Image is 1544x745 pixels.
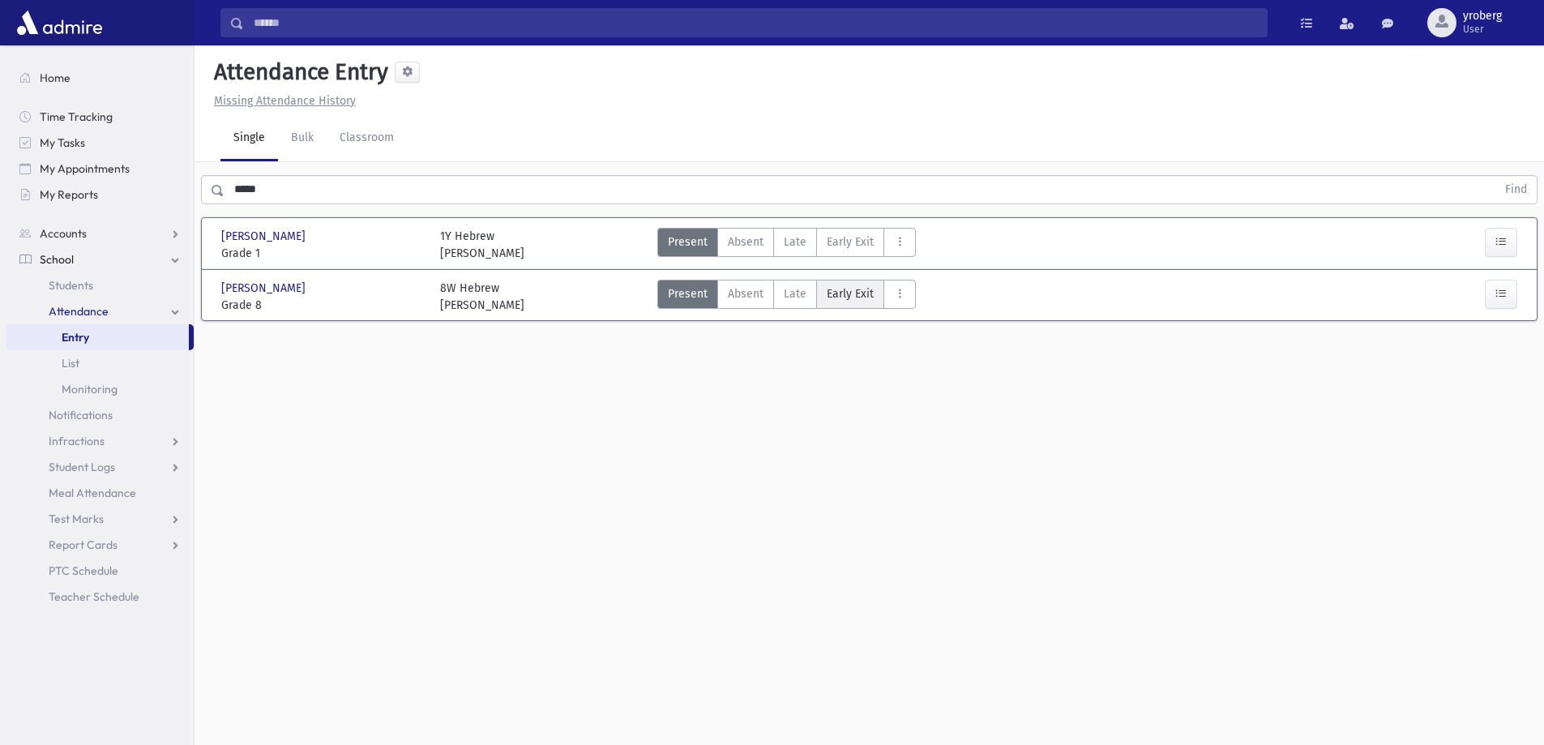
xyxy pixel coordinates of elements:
[244,8,1267,37] input: Search
[668,285,708,302] span: Present
[6,246,194,272] a: School
[40,135,85,150] span: My Tasks
[827,285,874,302] span: Early Exit
[440,228,524,262] div: 1Y Hebrew [PERSON_NAME]
[278,116,327,161] a: Bulk
[784,233,806,250] span: Late
[62,382,118,396] span: Monitoring
[49,304,109,319] span: Attendance
[6,272,194,298] a: Students
[6,130,194,156] a: My Tasks
[6,558,194,584] a: PTC Schedule
[440,280,524,314] div: 8W Hebrew [PERSON_NAME]
[668,233,708,250] span: Present
[207,94,356,108] a: Missing Attendance History
[6,324,189,350] a: Entry
[49,434,105,448] span: Infractions
[728,285,763,302] span: Absent
[6,454,194,480] a: Student Logs
[40,161,130,176] span: My Appointments
[221,228,309,245] span: [PERSON_NAME]
[40,109,113,124] span: Time Tracking
[728,233,763,250] span: Absent
[6,221,194,246] a: Accounts
[6,350,194,376] a: List
[6,402,194,428] a: Notifications
[6,298,194,324] a: Attendance
[40,226,87,241] span: Accounts
[221,245,424,262] span: Grade 1
[221,297,424,314] span: Grade 8
[49,486,136,500] span: Meal Attendance
[6,104,194,130] a: Time Tracking
[1495,176,1537,203] button: Find
[6,376,194,402] a: Monitoring
[327,116,407,161] a: Classroom
[62,356,79,370] span: List
[49,589,139,604] span: Teacher Schedule
[784,285,806,302] span: Late
[49,512,104,526] span: Test Marks
[220,116,278,161] a: Single
[6,532,194,558] a: Report Cards
[6,506,194,532] a: Test Marks
[827,233,874,250] span: Early Exit
[1463,23,1502,36] span: User
[49,408,113,422] span: Notifications
[49,563,118,578] span: PTC Schedule
[49,537,118,552] span: Report Cards
[6,480,194,506] a: Meal Attendance
[40,71,71,85] span: Home
[40,252,74,267] span: School
[40,187,98,202] span: My Reports
[6,428,194,454] a: Infractions
[6,584,194,610] a: Teacher Schedule
[49,460,115,474] span: Student Logs
[1463,10,1502,23] span: yroberg
[214,94,356,108] u: Missing Attendance History
[6,156,194,182] a: My Appointments
[657,228,916,262] div: AttTypes
[657,280,916,314] div: AttTypes
[6,182,194,208] a: My Reports
[6,65,194,91] a: Home
[49,278,93,293] span: Students
[62,330,89,345] span: Entry
[13,6,106,39] img: AdmirePro
[207,58,388,86] h5: Attendance Entry
[221,280,309,297] span: [PERSON_NAME]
